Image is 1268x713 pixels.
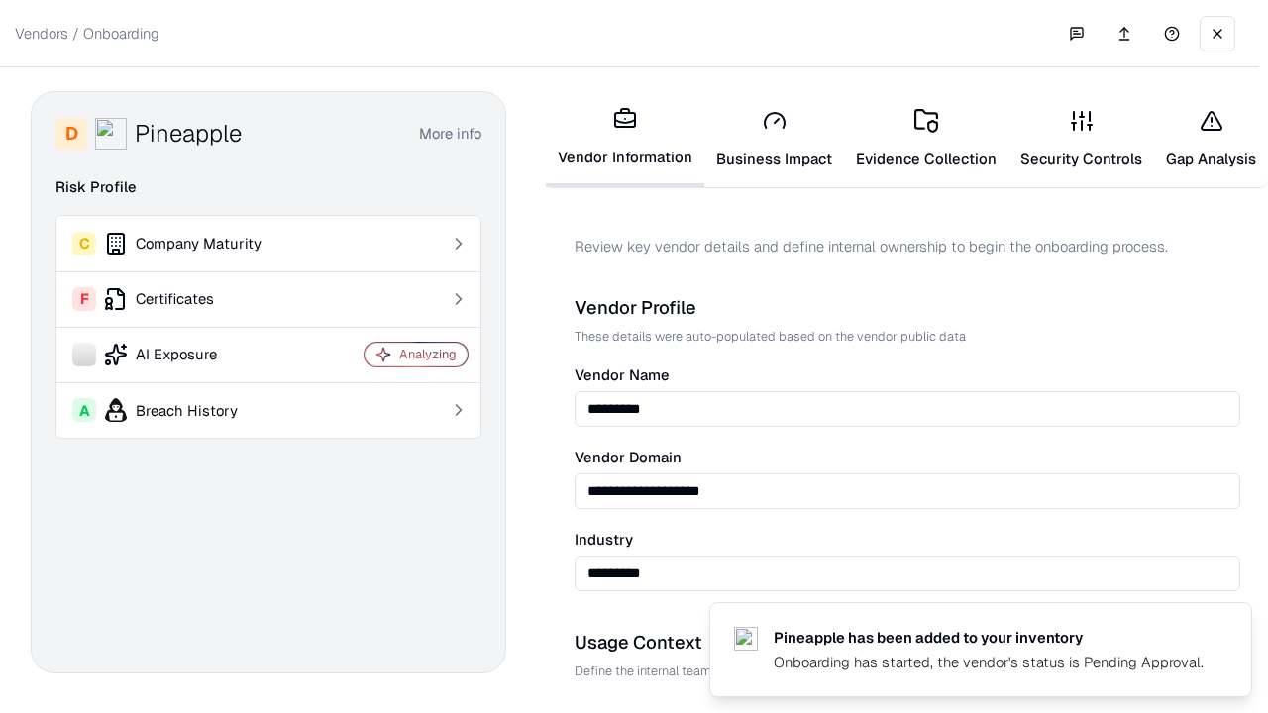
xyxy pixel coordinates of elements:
[55,118,87,150] div: D
[575,451,1240,465] label: Vendor Domain
[55,175,481,199] div: Risk Profile
[399,346,457,362] div: Analyzing
[72,287,96,311] div: F
[575,631,1240,655] div: Usage Context
[72,232,308,255] div: Company Maturity
[135,118,242,150] div: Pineapple
[72,232,96,255] div: C
[72,343,308,366] div: AI Exposure
[575,662,1240,679] p: Define the internal team and reason for using this vendor. This helps assess business relevance a...
[575,368,1240,383] label: Vendor Name
[1154,93,1268,185] a: Gap Analysis
[844,93,1008,185] a: Evidence Collection
[72,398,96,422] div: A
[72,398,308,422] div: Breach History
[546,91,704,187] a: Vendor Information
[575,296,1240,320] div: Vendor Profile
[575,328,1240,345] p: These details were auto-populated based on the vendor public data
[575,533,1240,548] label: Industry
[734,627,758,651] img: pineappleenergy.com
[575,236,1240,256] p: Review key vendor details and define internal ownership to begin the onboarding process.
[774,627,1204,648] div: Pineapple has been added to your inventory
[774,652,1204,672] div: Onboarding has started, the vendor's status is Pending Approval.
[95,118,127,150] img: Pineapple
[704,93,844,185] a: Business Impact
[419,116,481,152] button: More info
[15,23,159,44] p: Vendors / Onboarding
[1008,93,1154,185] a: Security Controls
[72,287,308,311] div: Certificates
